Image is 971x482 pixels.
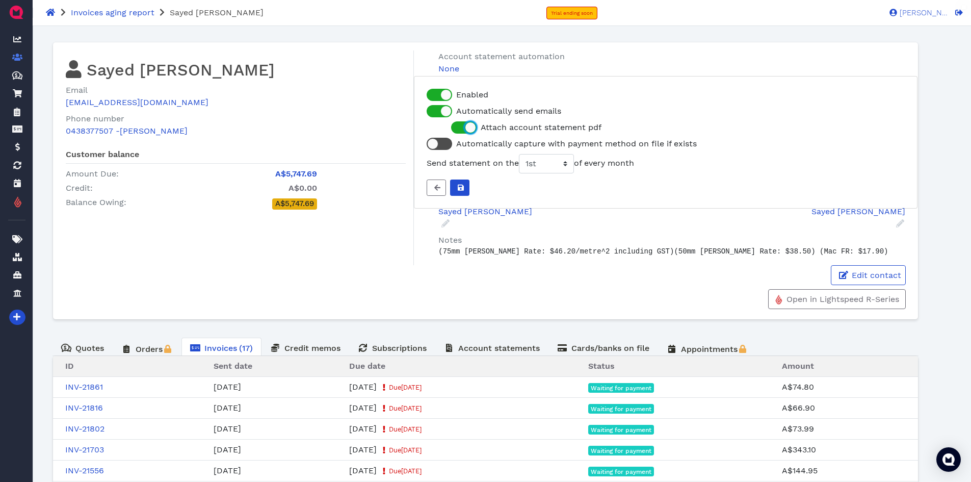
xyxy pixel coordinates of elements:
[401,446,422,454] span: [DATE]
[8,4,24,20] img: QuoteM_icon_flat.png
[850,270,901,280] span: Edit contact
[591,385,651,391] span: Waiting for payment
[349,445,377,454] span: [DATE]
[681,344,738,354] span: Appointments
[239,343,253,353] span: ( 17 )
[389,425,422,433] span: Due
[551,10,593,16] span: Trial ending soon
[782,424,814,434] span: A$73.99
[438,235,462,245] span: Notes
[214,466,241,475] span: [DATE]
[389,467,422,475] span: Due
[389,384,422,391] span: Due
[438,64,459,73] span: None
[438,52,565,61] span: Account statement automation
[288,183,317,193] span: A$0.00
[782,382,814,392] span: A$74.80
[401,384,422,391] span: [DATE]
[349,338,435,358] a: Subscriptions
[214,424,241,434] span: [DATE]
[204,343,237,353] span: Invoices
[782,403,815,413] span: A$66.90
[65,403,103,413] a: INV-21816
[66,97,208,107] a: [EMAIL_ADDRESS][DOMAIN_NAME]
[401,425,422,433] span: [DATE]
[438,246,909,257] pre: (75mm [PERSON_NAME] Rate: $46.20/metre^2 including GST)(50mm [PERSON_NAME] Rate: $38.50) (Mac FR:...
[349,424,377,434] span: [DATE]
[113,338,181,360] a: Orders
[66,126,188,136] a: 0438377507 -[PERSON_NAME]
[782,361,814,371] span: Amount
[65,445,104,454] a: INV-21703
[897,9,948,17] span: [PERSON_NAME]
[284,343,340,353] span: Credit memos
[349,466,377,475] span: [DATE]
[349,361,385,371] span: Due date
[71,8,154,17] a: Invoices aging report
[66,114,124,123] span: Phone number
[214,403,241,413] span: [DATE]
[66,183,93,193] span: Credit:
[64,345,67,350] tspan: $
[681,206,905,229] a: Sayed [PERSON_NAME]
[65,361,74,371] span: ID
[349,382,377,392] span: [DATE]
[591,406,651,412] span: Waiting for payment
[782,466,818,475] span: A$144.95
[775,294,783,305] img: lightspeed_flame_logo.png
[181,338,261,358] a: Invoices(17)
[65,424,104,434] a: INV-21802
[571,343,649,353] span: Cards/banks on file
[591,469,651,475] span: Waiting for payment
[456,138,697,150] label: Automatically capture with payment method on file if exists
[438,206,666,229] a: Sayed [PERSON_NAME]
[66,169,119,179] span: Amount Due:
[782,445,816,454] span: A$343.10
[435,338,548,358] a: Account statements
[170,8,264,17] span: Sayed [PERSON_NAME]
[15,72,18,78] tspan: $
[13,196,22,209] img: lightspeed_flame_logo.png
[936,447,961,472] div: Open Intercom Messenger
[66,85,88,95] span: Email
[884,8,948,17] a: [PERSON_NAME]
[214,382,241,392] span: [DATE]
[438,63,909,75] a: None
[261,338,349,358] a: Credit memos
[66,59,406,80] h2: Sayed [PERSON_NAME]
[591,427,651,433] span: Waiting for payment
[438,206,666,218] div: Sayed [PERSON_NAME]
[275,199,314,208] span: A$5,747.69
[785,294,899,304] span: Open in Lightspeed R-Series
[75,343,104,353] span: Quotes
[458,343,540,353] span: Account statements
[456,105,561,117] label: Automatically send emails
[65,466,104,475] a: INV-21556
[136,344,163,354] span: Orders
[214,361,252,371] span: Sent date
[831,265,906,285] a: Edit contact
[214,445,241,454] span: [DATE]
[768,289,906,309] a: Open in Lightspeed R-Series
[546,7,597,19] a: Trial ending soon
[65,382,103,392] a: INV-21861
[591,448,651,454] span: Waiting for payment
[401,467,422,475] span: [DATE]
[66,197,126,207] span: Balance Owing:
[658,338,756,360] a: Appointments
[681,206,905,218] div: Sayed [PERSON_NAME]
[588,361,615,371] span: Status
[53,338,113,358] a: Quotes
[349,403,377,413] span: [DATE]
[372,343,427,353] span: Subscriptions
[66,149,406,164] h6: Customer balance
[481,122,601,132] span: Attach account statement pdf
[389,446,422,454] span: Due
[389,404,422,412] span: Due
[401,404,422,412] span: [DATE]
[456,89,488,101] label: Enabled
[427,158,634,168] span: Send statement on the of every month
[548,338,658,358] a: Cards/banks on file
[275,169,317,179] span: A$5,747.69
